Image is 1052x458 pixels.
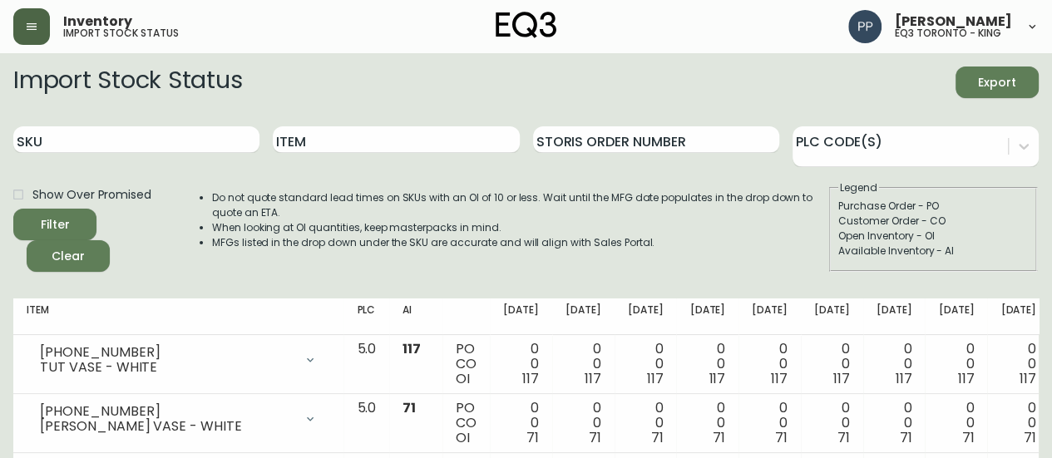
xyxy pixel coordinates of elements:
[837,428,850,447] span: 71
[27,401,330,437] div: [PHONE_NUMBER][PERSON_NAME] VASE - WHITE
[212,235,827,250] li: MFGs listed in the drop down under the SKU are accurate and will align with Sales Portal.
[957,369,974,388] span: 117
[212,220,827,235] li: When looking at OI quantities, keep masterpacks in mind.
[838,180,879,195] legend: Legend
[32,186,151,204] span: Show Over Promised
[456,428,470,447] span: OI
[40,345,294,360] div: [PHONE_NUMBER]
[895,15,1012,28] span: [PERSON_NAME]
[27,240,110,272] button: Clear
[676,298,738,335] th: [DATE]
[212,190,827,220] li: Do not quote standard lead times on SKUs with an OI of 10 or less. Wait until the MFG date popula...
[566,401,601,446] div: 0 0
[814,342,850,387] div: 0 0
[956,66,1039,98] button: Export
[709,369,725,388] span: 117
[41,214,70,235] div: Filter
[969,72,1025,93] span: Export
[456,342,477,387] div: PO CO
[343,298,389,335] th: PLC
[925,298,987,335] th: [DATE]
[343,394,389,453] td: 5.0
[526,428,539,447] span: 71
[895,28,1001,38] h5: eq3 toronto - king
[938,342,974,387] div: 0 0
[403,339,421,358] span: 117
[877,342,912,387] div: 0 0
[13,66,242,98] h2: Import Stock Status
[389,298,442,335] th: AI
[456,401,477,446] div: PO CO
[40,419,294,434] div: [PERSON_NAME] VASE - WHITE
[566,342,601,387] div: 0 0
[40,360,294,375] div: TUT VASE - WHITE
[938,401,974,446] div: 0 0
[838,199,1028,214] div: Purchase Order - PO
[628,342,664,387] div: 0 0
[13,298,343,335] th: Item
[647,369,664,388] span: 117
[838,244,1028,259] div: Available Inventory - AI
[615,298,677,335] th: [DATE]
[738,298,801,335] th: [DATE]
[496,12,557,38] img: logo
[503,401,539,446] div: 0 0
[838,229,1028,244] div: Open Inventory - OI
[585,369,601,388] span: 117
[456,369,470,388] span: OI
[63,28,179,38] h5: import stock status
[877,401,912,446] div: 0 0
[833,369,850,388] span: 117
[752,401,788,446] div: 0 0
[752,342,788,387] div: 0 0
[651,428,664,447] span: 71
[1020,369,1036,388] span: 117
[900,428,912,447] span: 71
[689,342,725,387] div: 0 0
[801,298,863,335] th: [DATE]
[1000,401,1036,446] div: 0 0
[987,298,1050,335] th: [DATE]
[628,401,664,446] div: 0 0
[13,209,96,240] button: Filter
[848,10,882,43] img: 93ed64739deb6bac3372f15ae91c6632
[896,369,912,388] span: 117
[961,428,974,447] span: 71
[1000,342,1036,387] div: 0 0
[40,246,96,267] span: Clear
[40,404,294,419] div: [PHONE_NUMBER]
[775,428,788,447] span: 71
[343,335,389,394] td: 5.0
[814,401,850,446] div: 0 0
[503,342,539,387] div: 0 0
[863,298,926,335] th: [DATE]
[589,428,601,447] span: 71
[63,15,132,28] span: Inventory
[838,214,1028,229] div: Customer Order - CO
[403,398,416,417] span: 71
[522,369,539,388] span: 117
[1024,428,1036,447] span: 71
[713,428,725,447] span: 71
[689,401,725,446] div: 0 0
[27,342,330,378] div: [PHONE_NUMBER]TUT VASE - WHITE
[552,298,615,335] th: [DATE]
[771,369,788,388] span: 117
[490,298,552,335] th: [DATE]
